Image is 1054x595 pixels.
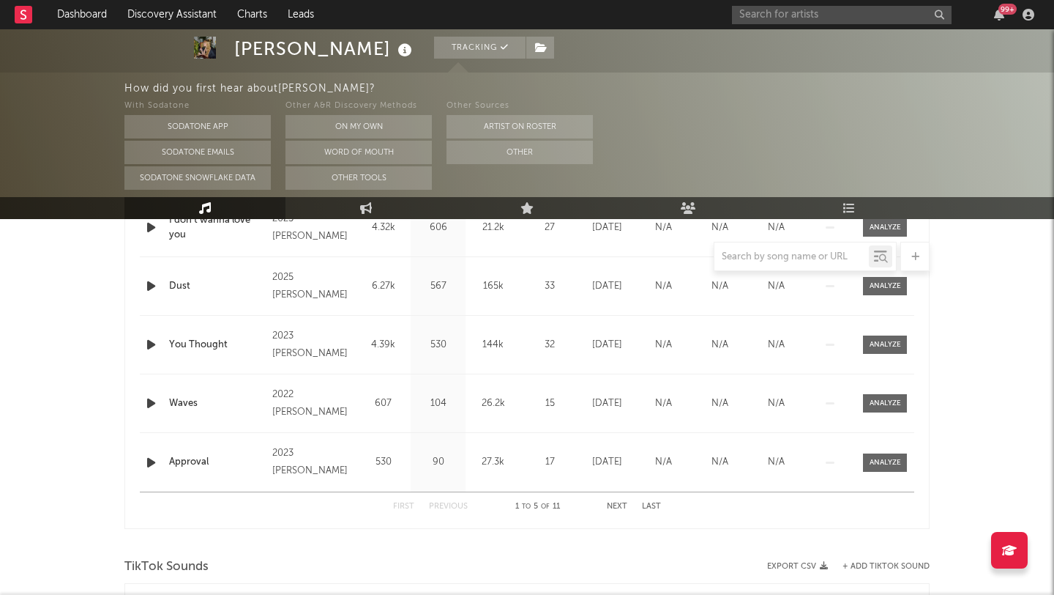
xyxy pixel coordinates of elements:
[124,141,271,164] button: Sodatone Emails
[828,563,930,571] button: + Add TikTok Sound
[272,386,352,421] div: 2022 [PERSON_NAME]
[285,115,432,138] button: On My Own
[639,221,688,235] div: N/A
[272,328,352,363] div: 2023 [PERSON_NAME]
[272,269,352,304] div: 2025 [PERSON_NAME]
[752,455,801,470] div: N/A
[583,221,632,235] div: [DATE]
[522,503,531,510] span: to
[583,396,632,411] div: [DATE]
[752,279,801,294] div: N/A
[767,562,828,571] button: Export CSV
[642,503,661,511] button: Last
[639,279,688,294] div: N/A
[695,338,744,352] div: N/A
[469,455,517,470] div: 27.3k
[695,221,744,235] div: N/A
[285,166,432,190] button: Other Tools
[524,279,575,294] div: 33
[414,396,462,411] div: 104
[524,221,575,235] div: 27
[469,396,517,411] div: 26.2k
[124,80,1054,97] div: How did you first hear about [PERSON_NAME] ?
[583,279,632,294] div: [DATE]
[393,503,414,511] button: First
[541,503,550,510] span: of
[752,396,801,411] div: N/A
[234,37,416,61] div: [PERSON_NAME]
[272,445,352,480] div: 2023 [PERSON_NAME]
[414,338,462,352] div: 530
[524,455,575,470] div: 17
[994,9,1004,21] button: 99+
[124,558,209,576] span: TikTok Sounds
[732,6,952,24] input: Search for artists
[607,503,627,511] button: Next
[169,338,265,352] a: You Thought
[124,97,271,115] div: With Sodatone
[752,338,801,352] div: N/A
[524,338,575,352] div: 32
[446,115,593,138] button: Artist on Roster
[469,279,517,294] div: 165k
[169,213,265,242] a: I don't wanna love you
[998,4,1017,15] div: 99 +
[752,221,801,235] div: N/A
[469,221,517,235] div: 21.2k
[842,563,930,571] button: + Add TikTok Sound
[414,279,462,294] div: 567
[446,141,593,164] button: Other
[695,396,744,411] div: N/A
[359,221,407,235] div: 4.32k
[359,338,407,352] div: 4.39k
[429,503,468,511] button: Previous
[524,396,575,411] div: 15
[359,455,407,470] div: 530
[414,455,462,470] div: 90
[169,279,265,294] a: Dust
[359,279,407,294] div: 6.27k
[446,97,593,115] div: Other Sources
[285,97,432,115] div: Other A&R Discovery Methods
[272,210,352,245] div: 2025 [PERSON_NAME]
[497,498,578,516] div: 1 5 11
[695,279,744,294] div: N/A
[359,396,407,411] div: 607
[714,251,869,263] input: Search by song name or URL
[169,396,265,411] a: Waves
[414,221,462,235] div: 606
[639,455,688,470] div: N/A
[469,338,517,352] div: 144k
[583,455,632,470] div: [DATE]
[639,396,688,411] div: N/A
[434,37,526,59] button: Tracking
[583,338,632,352] div: [DATE]
[695,455,744,470] div: N/A
[169,455,265,470] a: Approval
[285,141,432,164] button: Word Of Mouth
[639,338,688,352] div: N/A
[124,166,271,190] button: Sodatone Snowflake Data
[124,115,271,138] button: Sodatone App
